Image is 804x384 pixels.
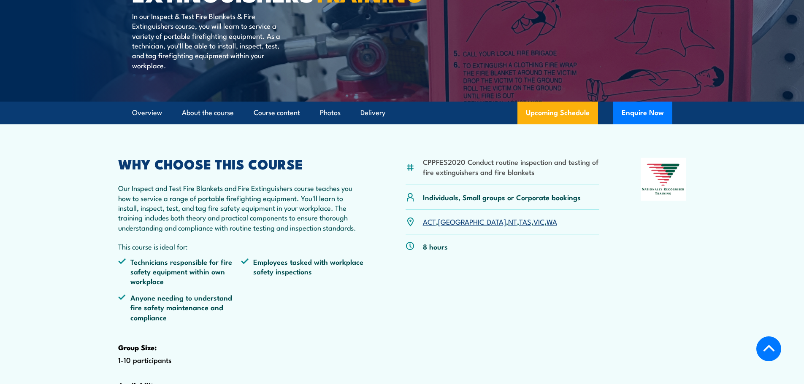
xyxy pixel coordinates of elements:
a: ACT [423,216,436,226]
p: This course is ideal for: [118,242,365,251]
a: Overview [132,102,162,124]
p: 8 hours [423,242,448,251]
p: , , , , , [423,217,557,226]
a: WA [547,216,557,226]
a: TAS [519,216,531,226]
p: In our Inspect & Test Fire Blankets & Fire Extinguishers course, you will learn to service a vari... [132,11,286,70]
li: CPPFES2020 Conduct routine inspection and testing of fire extinguishers and fire blankets [423,157,600,177]
p: Individuals, Small groups or Corporate bookings [423,192,581,202]
li: Employees tasked with workplace safety inspections [241,257,364,286]
a: Delivery [360,102,385,124]
img: Nationally Recognised Training logo. [641,158,686,201]
a: NT [508,216,517,226]
a: About the course [182,102,234,124]
h2: WHY CHOOSE THIS COURSE [118,158,365,169]
button: Enquire Now [613,102,672,124]
a: VIC [533,216,544,226]
li: Anyone needing to understand fire safety maintenance and compliance [118,293,241,322]
a: [GEOGRAPHIC_DATA] [438,216,506,226]
a: Course content [254,102,300,124]
p: Our Inspect and Test Fire Blankets and Fire Extinguishers course teaches you how to service a ran... [118,183,365,232]
a: Upcoming Schedule [517,102,598,124]
li: Technicians responsible for fire safety equipment within own workplace [118,257,241,286]
a: Photos [320,102,341,124]
strong: Group Size: [118,342,157,353]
